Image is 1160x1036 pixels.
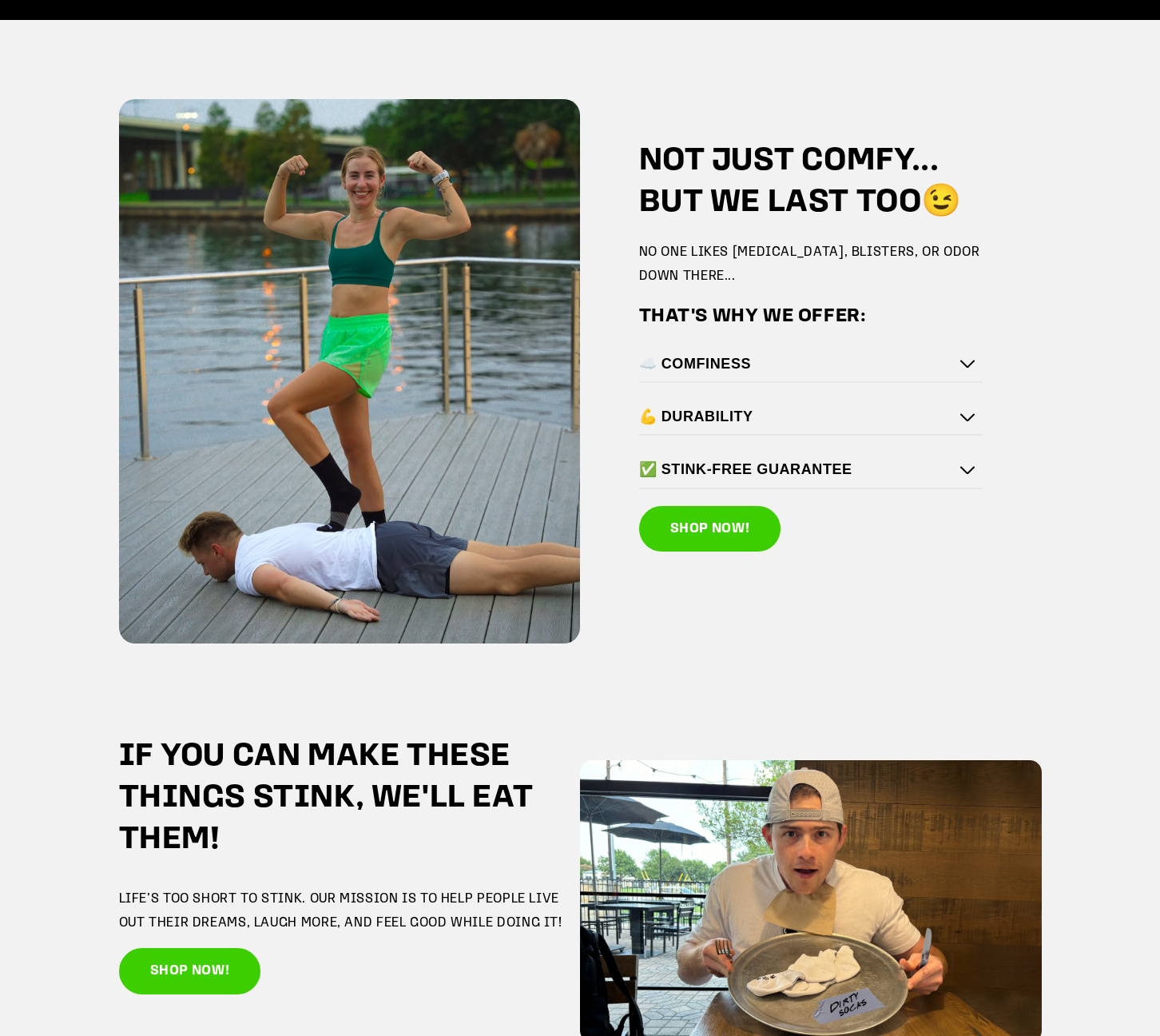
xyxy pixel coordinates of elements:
[639,305,867,329] h2: THAT'S WHY WE OFFER:
[639,460,975,479] h4: ✅ STINK-FREE GUARANTEE
[639,141,983,224] h2: NOT JUST COMFY... BUT WE LAST TOO😉
[639,408,975,426] h4: 💪 DURABILITY
[119,99,581,644] img: WeLast.png
[639,355,975,373] h4: ☁️ COMFINESS
[639,506,781,552] a: SHOP NOW!
[639,241,983,288] p: NO ONE LIKES [MEDICAL_DATA], BLISTERS, OR ODOR DOWN THERE...
[119,887,581,934] p: LIFE’S TOO SHORT TO STINK. OUR MISSION IS TO HELP PEOPLE LIVE OUT THEIR DREAMS, LAUGH MORE, AND F...
[119,736,581,861] h2: IF YOU CAN MAKE THESE THINGS STINK, WE'LL EAT THEM!
[119,948,261,994] a: SHOP NOW!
